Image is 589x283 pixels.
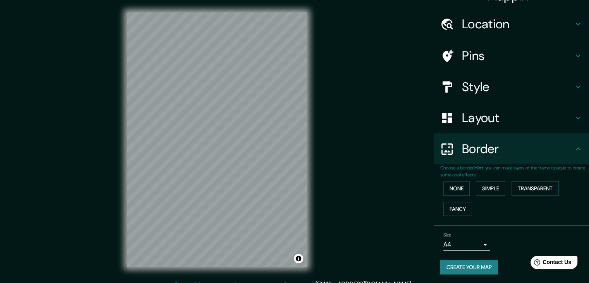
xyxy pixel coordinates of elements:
[462,141,574,157] h4: Border
[434,40,589,71] div: Pins
[440,260,498,274] button: Create your map
[443,238,490,251] div: A4
[434,9,589,40] div: Location
[462,16,574,32] h4: Location
[127,12,307,267] canvas: Map
[294,254,303,263] button: Toggle attribution
[462,110,574,126] h4: Layout
[474,165,483,171] b: Hint
[462,48,574,64] h4: Pins
[443,202,472,216] button: Fancy
[512,181,559,196] button: Transparent
[462,79,574,95] h4: Style
[440,164,589,178] p: Choose a border. : you can make layers of the frame opaque to create some cool effects.
[443,181,470,196] button: None
[476,181,505,196] button: Simple
[520,253,580,274] iframe: Help widget launcher
[443,232,452,238] label: Size
[434,133,589,164] div: Border
[434,71,589,102] div: Style
[434,102,589,133] div: Layout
